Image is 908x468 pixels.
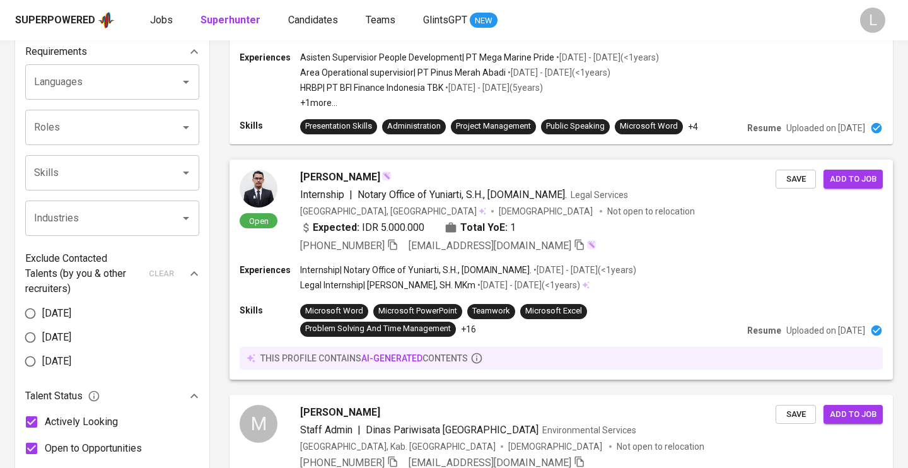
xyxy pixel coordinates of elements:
[571,190,628,200] span: Legal Services
[177,209,195,227] button: Open
[300,66,506,79] p: Area Operational supervisior | PT Pinus Merah Abadi
[42,306,71,321] span: [DATE]
[782,172,810,187] span: Save
[617,440,704,453] p: Not open to relocation
[25,383,199,409] div: Talent Status
[288,14,338,26] span: Candidates
[782,407,810,422] span: Save
[358,189,567,201] span: Notary Office of Yuniarti, S.H., [DOMAIN_NAME].
[525,305,582,317] div: Microsoft Excel
[423,13,498,28] a: GlintsGPT NEW
[177,164,195,182] button: Open
[554,51,659,64] p: • [DATE] - [DATE] ( <1 years )
[240,51,300,64] p: Experiences
[358,423,361,438] span: |
[25,251,141,296] p: Exclude Contacted Talents (by you & other recruiters)
[508,440,604,453] span: [DEMOGRAPHIC_DATA]
[366,424,538,436] span: Dinas Pariwisata [GEOGRAPHIC_DATA]
[366,13,398,28] a: Teams
[460,220,508,235] b: Total YoE:
[300,170,380,185] span: [PERSON_NAME]
[620,120,678,132] div: Microsoft Word
[300,220,424,235] div: IDR 5.000.000
[423,14,467,26] span: GlintsGPT
[45,414,118,430] span: Actively Looking
[830,172,876,187] span: Add to job
[300,97,659,109] p: +1 more ...
[15,13,95,28] div: Superpowered
[776,170,816,189] button: Save
[240,170,277,208] img: 8d3c5d470a39cd0f3bdd8da8fbc226ff.jpg
[542,425,636,435] span: Environmental Services
[25,44,87,59] p: Requirements
[506,66,610,79] p: • [DATE] - [DATE] ( <1 years )
[381,171,392,181] img: magic_wand.svg
[300,440,496,453] div: [GEOGRAPHIC_DATA], Kab. [GEOGRAPHIC_DATA]
[150,13,175,28] a: Jobs
[25,39,199,64] div: Requirements
[240,405,277,443] div: M
[260,352,468,365] p: this profile contains contents
[546,120,605,132] div: Public Speaking
[300,205,486,218] div: [GEOGRAPHIC_DATA], [GEOGRAPHIC_DATA]
[860,8,885,33] div: L
[366,14,395,26] span: Teams
[25,389,100,404] span: Talent Status
[177,119,195,136] button: Open
[201,14,260,26] b: Superhunter
[300,424,352,436] span: Staff Admin
[586,240,597,250] img: magic_wand.svg
[305,323,451,335] div: Problem Solving And Time Management
[532,264,636,276] p: • [DATE] - [DATE] ( <1 years )
[824,405,883,424] button: Add to job
[361,353,422,363] span: AI-generated
[747,122,781,134] p: Resume
[244,216,274,226] span: Open
[313,220,359,235] b: Expected:
[201,13,263,28] a: Superhunter
[25,251,199,296] div: Exclude Contacted Talents (by you & other recruiters)clear
[747,324,781,337] p: Resume
[305,305,363,317] div: Microsoft Word
[300,279,475,291] p: Legal Internship | [PERSON_NAME], SH. MKm
[824,170,883,189] button: Add to job
[45,441,142,456] span: Open to Opportunities
[776,405,816,424] button: Save
[300,51,554,64] p: Asisten Supervisior People Development | PT Mega Marine Pride
[786,324,865,337] p: Uploaded on [DATE]
[98,11,115,30] img: app logo
[786,122,865,134] p: Uploaded on [DATE]
[499,205,595,218] span: [DEMOGRAPHIC_DATA]
[150,14,173,26] span: Jobs
[456,120,531,132] div: Project Management
[300,405,380,420] span: [PERSON_NAME]
[240,304,300,317] p: Skills
[607,205,695,218] p: Not open to relocation
[378,305,457,317] div: Microsoft PowerPoint
[177,73,195,91] button: Open
[461,323,476,336] p: +16
[300,240,385,252] span: [PHONE_NUMBER]
[475,279,580,291] p: • [DATE] - [DATE] ( <1 years )
[472,305,510,317] div: Teamwork
[42,330,71,345] span: [DATE]
[300,264,532,276] p: Internship | Notary Office of Yuniarti, S.H., [DOMAIN_NAME].
[240,264,300,276] p: Experiences
[688,120,698,133] p: +4
[349,187,352,202] span: |
[830,407,876,422] span: Add to job
[300,81,443,94] p: HRBP | PT BFI Finance Indonesia TBK
[300,189,344,201] span: Internship
[305,120,372,132] div: Presentation Skills
[510,220,516,235] span: 1
[387,120,441,132] div: Administration
[240,119,300,132] p: Skills
[470,15,498,27] span: NEW
[288,13,340,28] a: Candidates
[15,11,115,30] a: Superpoweredapp logo
[409,240,571,252] span: [EMAIL_ADDRESS][DOMAIN_NAME]
[230,160,893,380] a: Open[PERSON_NAME]Internship|Notary Office of Yuniarti, S.H., [DOMAIN_NAME].Legal Services[GEOGRAP...
[443,81,543,94] p: • [DATE] - [DATE] ( 5 years )
[42,354,71,369] span: [DATE]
